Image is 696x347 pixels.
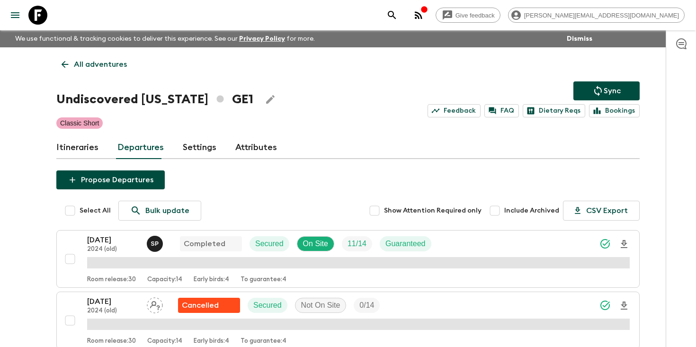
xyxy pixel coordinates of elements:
[118,201,201,221] a: Bulk update
[56,136,98,159] a: Itineraries
[297,236,334,251] div: On Site
[359,300,374,311] p: 0 / 14
[117,136,164,159] a: Departures
[87,246,139,253] p: 2024 (old)
[56,90,253,109] h1: Undiscovered [US_STATE] GE1
[147,338,182,345] p: Capacity: 14
[484,104,519,117] a: FAQ
[450,12,500,19] span: Give feedback
[87,307,139,315] p: 2024 (old)
[87,338,136,345] p: Room release: 30
[56,170,165,189] button: Propose Departures
[348,238,366,249] p: 11 / 14
[80,206,111,215] span: Select All
[508,8,685,23] div: [PERSON_NAME][EMAIL_ADDRESS][DOMAIN_NAME]
[564,32,595,45] button: Dismiss
[383,6,402,25] button: search adventures
[385,238,426,249] p: Guaranteed
[239,36,285,42] a: Privacy Policy
[241,338,286,345] p: To guarantee: 4
[182,300,219,311] p: Cancelled
[599,238,611,249] svg: Synced Successfully
[261,90,280,109] button: Edit Adventure Title
[504,206,559,215] span: Include Archived
[194,338,229,345] p: Early birds: 4
[194,276,229,284] p: Early birds: 4
[384,206,482,215] span: Show Attention Required only
[428,104,481,117] a: Feedback
[523,104,585,117] a: Dietary Reqs
[618,300,630,311] svg: Download Onboarding
[147,300,163,308] span: Assign pack leader
[248,298,287,313] div: Secured
[342,236,372,251] div: Trip Fill
[563,201,640,221] button: CSV Export
[354,298,380,313] div: Trip Fill
[436,8,500,23] a: Give feedback
[573,81,640,100] button: Sync adventure departures to the booking engine
[6,6,25,25] button: menu
[184,238,225,249] p: Completed
[250,236,289,251] div: Secured
[145,205,189,216] p: Bulk update
[87,276,136,284] p: Room release: 30
[255,238,284,249] p: Secured
[589,104,640,117] a: Bookings
[11,30,319,47] p: We use functional & tracking cookies to deliver this experience. See our for more.
[599,300,611,311] svg: Synced Successfully
[303,238,328,249] p: On Site
[56,55,132,74] a: All adventures
[253,300,282,311] p: Secured
[147,276,182,284] p: Capacity: 14
[618,239,630,250] svg: Download Onboarding
[87,234,139,246] p: [DATE]
[74,59,127,70] p: All adventures
[56,230,640,288] button: [DATE]2024 (old)Sesili PatsatsiaCompletedSecuredOn SiteTrip FillGuaranteedRoom release:30Capacity...
[183,136,216,159] a: Settings
[60,118,99,128] p: Classic Short
[604,85,621,97] p: Sync
[301,300,340,311] p: Not On Site
[147,239,165,246] span: Sesili Patsatsia
[178,298,240,313] div: Flash Pack cancellation
[241,276,286,284] p: To guarantee: 4
[295,298,347,313] div: Not On Site
[519,12,684,19] span: [PERSON_NAME][EMAIL_ADDRESS][DOMAIN_NAME]
[87,296,139,307] p: [DATE]
[235,136,277,159] a: Attributes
